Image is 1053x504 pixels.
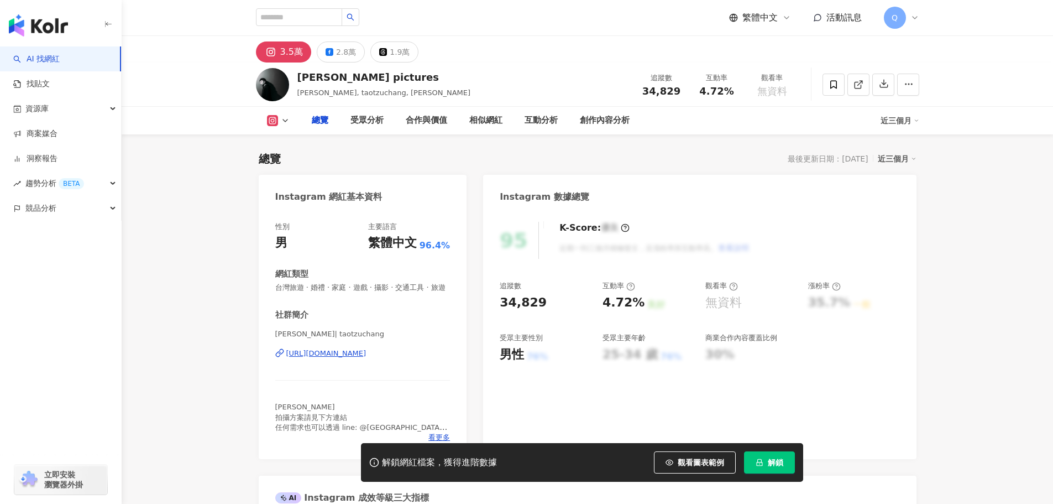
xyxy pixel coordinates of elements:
a: [URL][DOMAIN_NAME] [275,349,450,358]
button: 觀看圖表範例 [654,451,736,474]
span: 繁體中文 [742,12,778,24]
span: Q [892,12,898,24]
div: 創作內容分析 [580,114,630,127]
div: 網紅類型 [275,268,308,280]
a: 商案媒合 [13,128,57,139]
span: 競品分析 [25,196,56,221]
button: 3.5萬 [256,41,311,63]
div: BETA [59,178,84,189]
div: 34,829 [500,294,547,311]
span: 看更多 [428,433,450,443]
div: AI [275,492,302,503]
div: 追蹤數 [641,72,683,84]
div: 受眾主要性別 [500,333,543,343]
div: 總覽 [259,151,281,167]
div: 男 [275,235,287,252]
button: 解鎖 [744,451,795,474]
div: 3.5萬 [280,44,303,60]
a: searchAI 找網紅 [13,54,60,65]
div: 無資料 [705,294,742,311]
div: 觀看率 [751,72,793,84]
div: 男性 [500,346,524,363]
a: 找貼文 [13,79,50,90]
div: K-Score : [559,222,630,234]
span: [PERSON_NAME], taotzuchang, [PERSON_NAME] [297,89,471,97]
div: [URL][DOMAIN_NAME] [286,349,366,358]
div: 互動率 [603,281,635,291]
span: 活動訊息 [826,12,862,23]
span: rise [13,180,21,188]
span: 解鎖 [768,458,783,467]
div: 相似網紅 [469,114,502,127]
div: 性別 [275,222,290,232]
span: [PERSON_NAME]| taotzuchang [275,329,450,339]
div: 近三個月 [881,112,919,129]
span: 趨勢分析 [25,171,84,196]
div: 繁體中文 [368,235,417,252]
div: 合作與價值 [406,114,447,127]
span: 無資料 [757,86,787,97]
div: 漲粉率 [808,281,841,291]
span: 資源庫 [25,96,49,121]
button: 1.9萬 [370,41,418,63]
span: 4.72% [699,86,734,97]
span: 台灣旅遊 · 婚禮 · 家庭 · 遊戲 · 攝影 · 交通工具 · 旅遊 [275,283,450,293]
span: 觀看圖表範例 [678,458,724,467]
div: 追蹤數 [500,281,521,291]
span: search [347,13,354,21]
div: 互動分析 [525,114,558,127]
div: 社群簡介 [275,309,308,321]
div: Instagram 網紅基本資料 [275,191,383,203]
div: 2.8萬 [336,44,356,60]
div: 主要語言 [368,222,397,232]
a: 洞察報告 [13,153,57,164]
div: 最後更新日期：[DATE] [788,154,868,163]
button: 2.8萬 [317,41,365,63]
span: 96.4% [420,240,450,252]
div: 近三個月 [878,152,916,166]
div: Instagram 數據總覽 [500,191,589,203]
span: 34,829 [642,85,680,97]
div: 總覽 [312,114,328,127]
div: 商業合作內容覆蓋比例 [705,333,777,343]
span: 立即安裝 瀏覽器外掛 [44,470,83,490]
div: 4.72% [603,294,645,311]
div: 受眾主要年齡 [603,333,646,343]
div: [PERSON_NAME] pictures [297,70,471,84]
img: chrome extension [18,471,39,489]
span: [PERSON_NAME] 拍攝方案請見下方連結 任何需求也可以透過 line: @[GEOGRAPHIC_DATA]拍作品請往 @taotzu_chang [275,403,450,441]
div: 1.9萬 [390,44,410,60]
span: lock [756,459,763,466]
img: KOL Avatar [256,68,289,101]
div: 互動率 [696,72,738,84]
div: Instagram 成效等級三大指標 [275,492,429,504]
a: chrome extension立即安裝 瀏覽器外掛 [14,465,107,495]
div: 觀看率 [705,281,738,291]
img: logo [9,14,68,37]
div: 受眾分析 [350,114,384,127]
div: 解鎖網紅檔案，獲得進階數據 [382,457,497,469]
